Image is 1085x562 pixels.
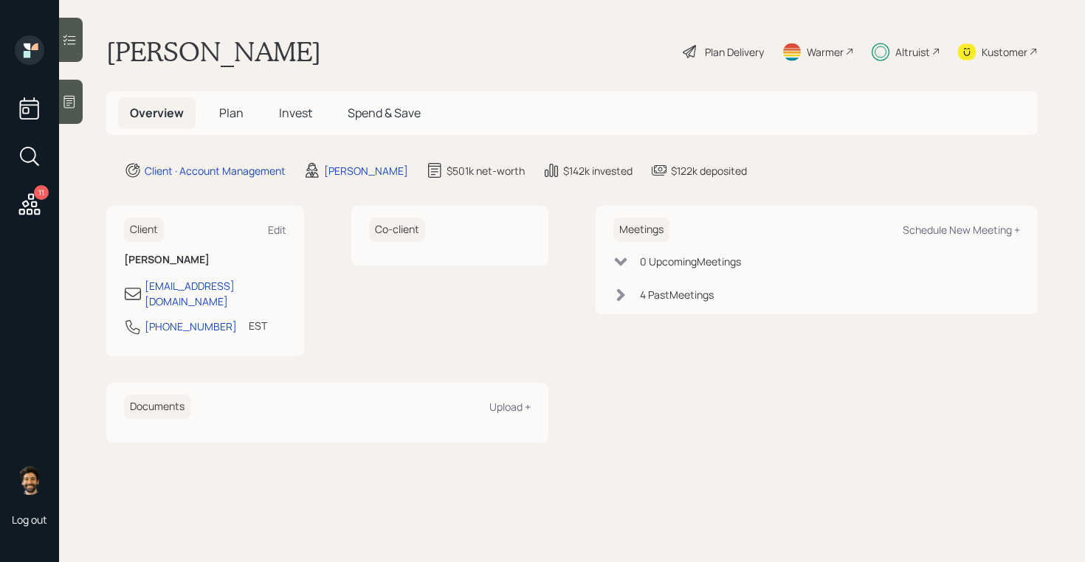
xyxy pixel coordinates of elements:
div: $501k net-worth [447,163,525,178]
h6: Meetings [613,218,669,242]
div: Edit [268,223,286,237]
h6: Client [124,218,164,242]
div: [EMAIL_ADDRESS][DOMAIN_NAME] [145,278,286,309]
div: Plan Delivery [705,44,764,60]
div: [PHONE_NUMBER] [145,319,237,334]
h6: Co-client [369,218,425,242]
div: Log out [12,513,47,527]
div: [PERSON_NAME] [324,163,408,178]
div: Altruist [895,44,930,60]
div: EST [249,318,267,333]
div: Schedule New Meeting + [903,223,1020,237]
span: Overview [130,105,184,121]
div: Client · Account Management [145,163,286,178]
div: 0 Upcoming Meeting s [640,254,741,269]
div: $122k deposited [671,163,747,178]
span: Plan [219,105,244,121]
span: Invest [279,105,312,121]
div: Warmer [807,44,844,60]
img: eric-schwartz-headshot.png [15,465,44,495]
div: 11 [34,185,49,200]
h6: [PERSON_NAME] [124,254,286,266]
span: Spend & Save [348,105,421,121]
div: Upload + [489,400,531,414]
div: Kustomer [982,44,1027,60]
div: $142k invested [563,163,633,178]
h6: Documents [124,395,190,419]
div: 4 Past Meeting s [640,287,714,302]
h1: [PERSON_NAME] [106,35,321,68]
